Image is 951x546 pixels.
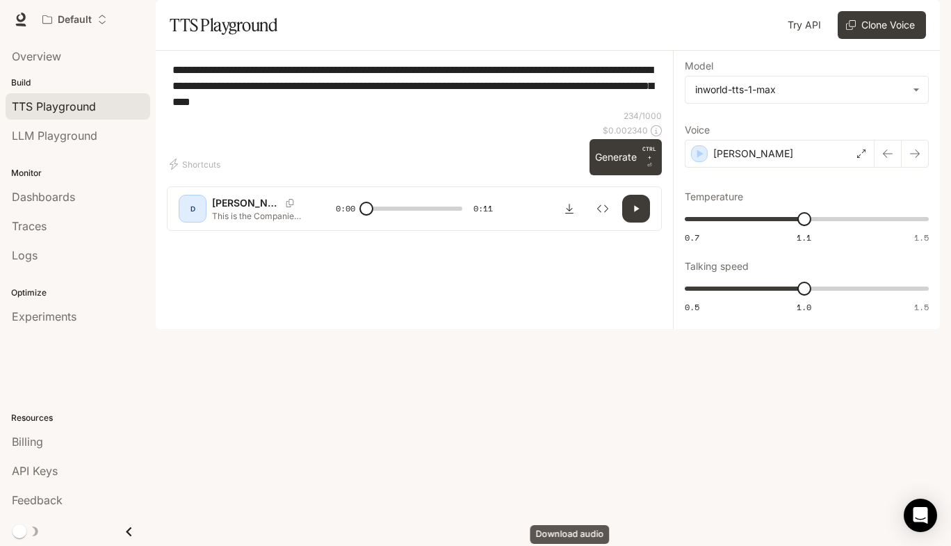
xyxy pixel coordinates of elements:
[590,139,662,175] button: GenerateCTRL +⏎
[555,195,583,223] button: Download audio
[914,301,929,313] span: 1.5
[589,195,617,223] button: Inspect
[280,199,300,207] button: Copy Voice ID
[904,499,937,532] div: Open Intercom Messenger
[797,232,811,243] span: 1.1
[797,301,811,313] span: 1.0
[530,525,610,544] div: Download audio
[695,83,906,97] div: inworld-tts-1-max
[603,125,648,136] p: $ 0.002340
[685,301,699,313] span: 0.5
[36,6,113,33] button: Open workspace menu
[685,262,749,271] p: Talking speed
[624,110,662,122] p: 234 / 1000
[167,153,226,175] button: Shortcuts
[642,145,656,170] p: ⏎
[685,192,743,202] p: Temperature
[58,14,92,26] p: Default
[713,147,793,161] p: [PERSON_NAME]
[685,125,710,135] p: Voice
[685,232,699,243] span: 0.7
[212,196,280,210] p: [PERSON_NAME]
[170,11,277,39] h1: TTS Playground
[181,198,204,220] div: D
[212,210,302,222] p: This is the Companies Edit form. It allows you to manage and update company details efficiently. ...
[336,202,355,216] span: 0:00
[782,11,827,39] a: Try API
[914,232,929,243] span: 1.5
[473,202,493,216] span: 0:11
[642,145,656,161] p: CTRL +
[838,11,926,39] button: Clone Voice
[685,61,713,71] p: Model
[685,77,928,103] div: inworld-tts-1-max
